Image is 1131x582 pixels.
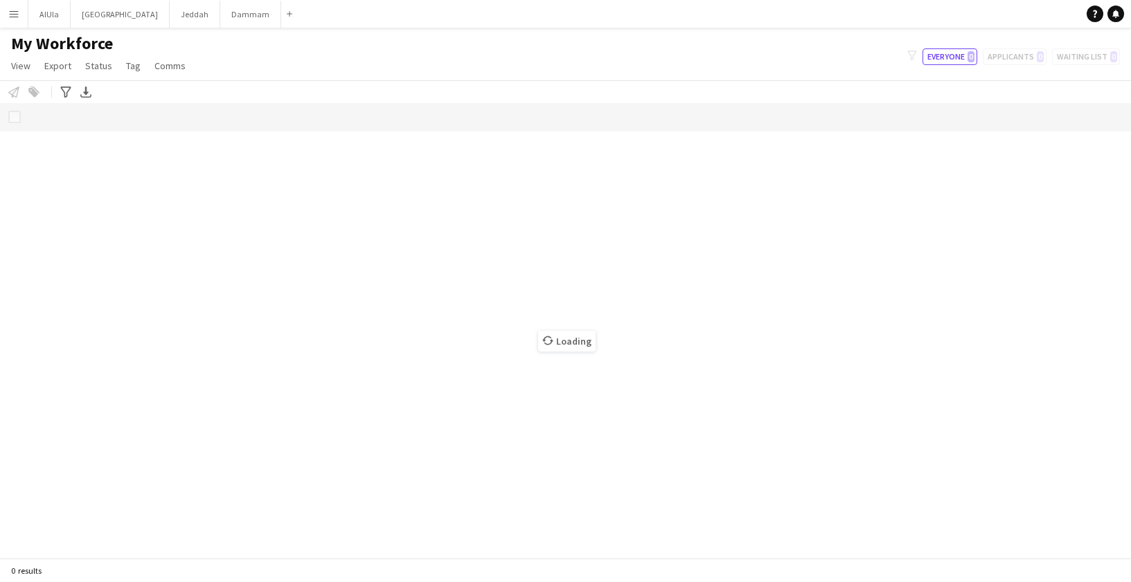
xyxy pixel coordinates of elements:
span: Tag [126,60,141,72]
button: AlUla [28,1,71,28]
span: Status [85,60,112,72]
button: Jeddah [170,1,220,28]
button: Everyone0 [923,48,977,65]
span: View [11,60,30,72]
a: Comms [149,57,191,75]
app-action-btn: Advanced filters [57,84,74,100]
app-action-btn: Export XLSX [78,84,94,100]
span: Export [44,60,71,72]
a: View [6,57,36,75]
span: Loading [538,331,596,352]
a: Status [80,57,118,75]
button: [GEOGRAPHIC_DATA] [71,1,170,28]
a: Export [39,57,77,75]
span: Comms [154,60,186,72]
button: Dammam [220,1,281,28]
span: 0 [968,51,974,62]
a: Tag [121,57,146,75]
span: My Workforce [11,33,113,54]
